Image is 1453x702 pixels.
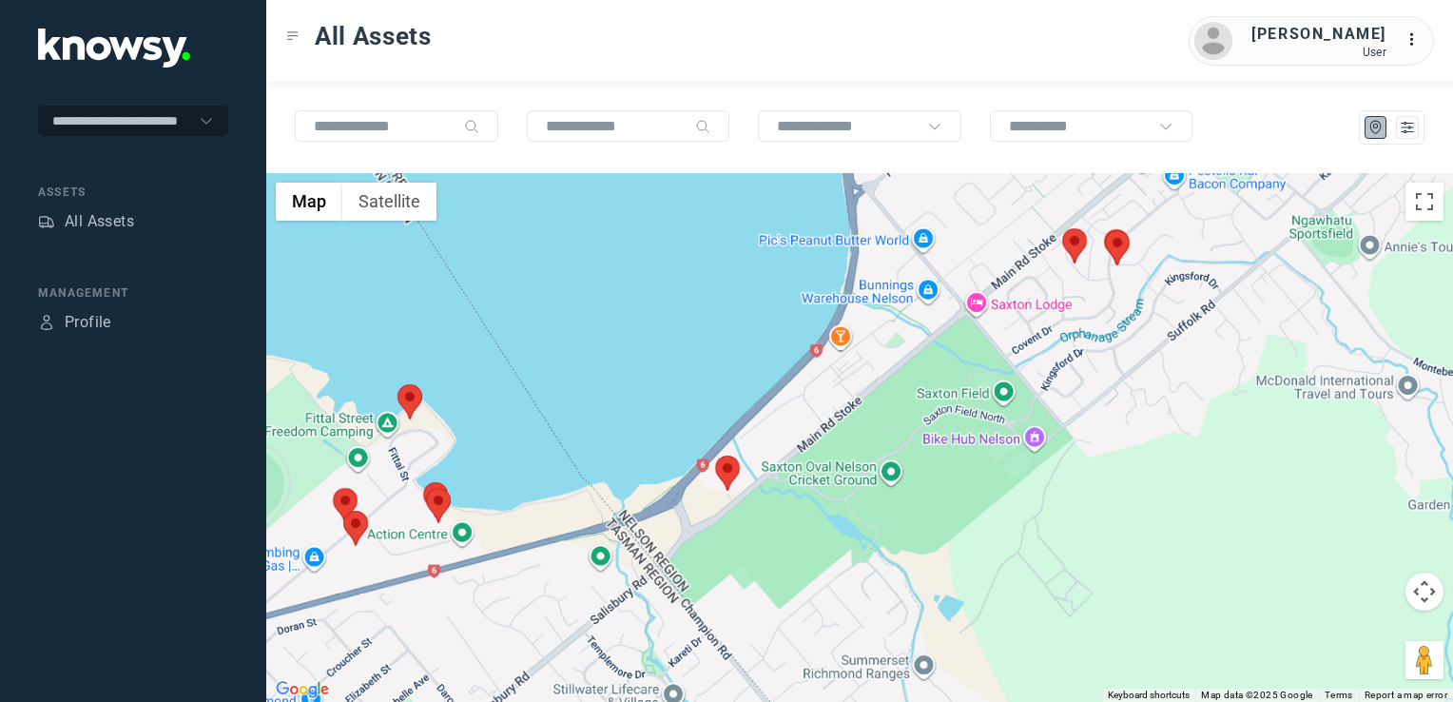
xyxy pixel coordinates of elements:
[1251,23,1386,46] div: [PERSON_NAME]
[38,213,55,230] div: Assets
[1251,46,1386,59] div: User
[1405,183,1443,221] button: Toggle fullscreen view
[65,311,111,334] div: Profile
[1405,641,1443,679] button: Drag Pegman onto the map to open Street View
[1365,690,1447,700] a: Report a map error
[1194,22,1232,60] img: avatar.png
[38,210,134,233] a: AssetsAll Assets
[1405,573,1443,611] button: Map camera controls
[286,29,300,43] div: Toggle Menu
[464,119,479,134] div: Search
[1367,119,1385,136] div: Map
[1201,690,1312,700] span: Map data ©2025 Google
[271,677,334,702] img: Google
[38,314,55,331] div: Profile
[271,677,334,702] a: Open this area in Google Maps (opens a new window)
[276,183,342,221] button: Show street map
[38,29,190,68] img: Application Logo
[38,184,228,201] div: Assets
[315,19,432,53] span: All Assets
[1399,119,1416,136] div: List
[1406,32,1425,47] tspan: ...
[1325,690,1353,700] a: Terms (opens in new tab)
[1405,29,1428,54] div: :
[1108,689,1190,702] button: Keyboard shortcuts
[65,210,134,233] div: All Assets
[1405,29,1428,51] div: :
[342,183,436,221] button: Show satellite imagery
[38,311,111,334] a: ProfileProfile
[695,119,710,134] div: Search
[38,284,228,302] div: Management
